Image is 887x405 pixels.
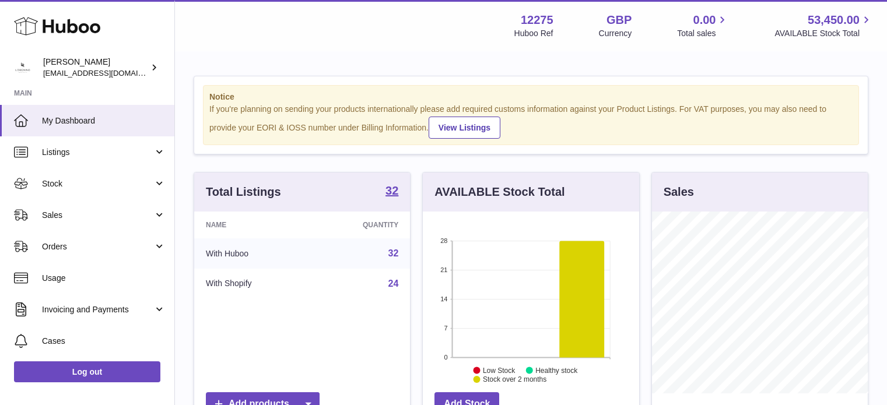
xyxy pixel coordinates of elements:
[194,238,311,269] td: With Huboo
[677,12,729,39] a: 0.00 Total sales
[42,147,153,158] span: Listings
[693,12,716,28] span: 0.00
[521,12,553,28] strong: 12275
[311,212,411,238] th: Quantity
[774,28,873,39] span: AVAILABLE Stock Total
[388,248,399,258] a: 32
[14,59,31,76] img: internalAdmin-12275@internal.huboo.com
[385,185,398,196] strong: 32
[535,366,578,374] text: Healthy stock
[429,117,500,139] a: View Listings
[483,375,546,383] text: Stock over 2 months
[606,12,632,28] strong: GBP
[209,91,853,103] strong: Notice
[42,210,153,221] span: Sales
[42,115,166,126] span: My Dashboard
[42,241,153,252] span: Orders
[514,28,553,39] div: Huboo Ref
[774,12,873,39] a: 53,450.00 AVAILABLE Stock Total
[483,366,516,374] text: Low Stock
[434,184,565,200] h3: AVAILABLE Stock Total
[43,57,148,79] div: [PERSON_NAME]
[194,269,311,299] td: With Shopify
[444,354,448,361] text: 0
[385,185,398,199] a: 32
[677,28,729,39] span: Total sales
[42,336,166,347] span: Cases
[42,273,166,284] span: Usage
[42,178,153,189] span: Stock
[441,295,448,302] text: 14
[43,68,171,78] span: [EMAIL_ADDRESS][DOMAIN_NAME]
[42,304,153,315] span: Invoicing and Payments
[441,266,448,273] text: 21
[444,325,448,332] text: 7
[206,184,281,200] h3: Total Listings
[441,237,448,244] text: 28
[599,28,632,39] div: Currency
[808,12,860,28] span: 53,450.00
[194,212,311,238] th: Name
[388,279,399,288] a: 24
[209,104,853,139] div: If you're planning on sending your products internationally please add required customs informati...
[14,361,160,382] a: Log out
[664,184,694,200] h3: Sales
